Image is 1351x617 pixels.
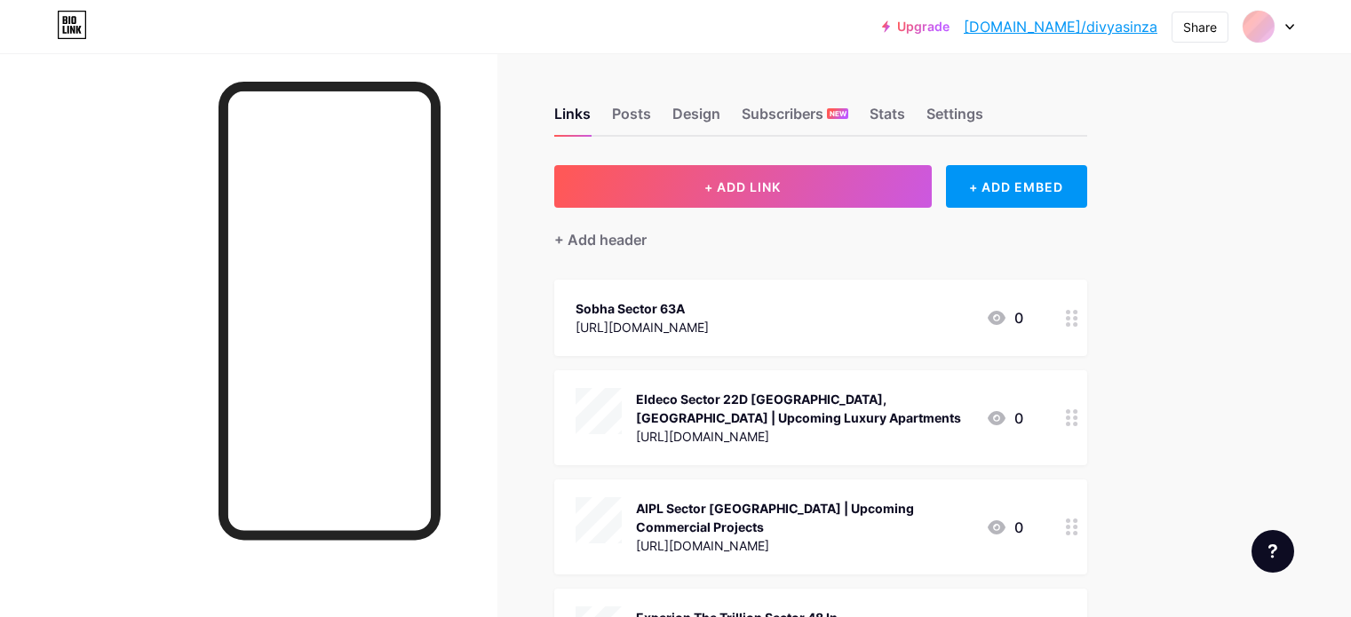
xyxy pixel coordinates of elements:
div: [URL][DOMAIN_NAME] [636,536,972,555]
div: Settings [926,103,983,135]
div: 0 [986,307,1023,328]
div: + Add header [554,229,647,250]
div: Subscribers [742,103,848,135]
span: NEW [830,108,846,119]
div: 0 [986,517,1023,538]
div: Sobha Sector 63A [576,299,709,318]
div: Design [672,103,720,135]
div: Share [1183,18,1217,36]
div: 0 [986,407,1023,429]
div: Links [554,103,591,135]
a: [DOMAIN_NAME]/divyasinza [964,16,1157,37]
div: [URL][DOMAIN_NAME] [576,318,709,336]
div: [URL][DOMAIN_NAME] [636,427,972,446]
button: + ADD LINK [554,165,932,208]
div: Eldeco Sector 22D [GEOGRAPHIC_DATA], [GEOGRAPHIC_DATA] | Upcoming Luxury Apartments [636,390,972,427]
span: + ADD LINK [704,179,781,194]
div: + ADD EMBED [946,165,1087,208]
div: Posts [612,103,651,135]
div: Stats [870,103,905,135]
a: Upgrade [882,20,950,34]
div: AIPL Sector [GEOGRAPHIC_DATA] | Upcoming Commercial Projects [636,499,972,536]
